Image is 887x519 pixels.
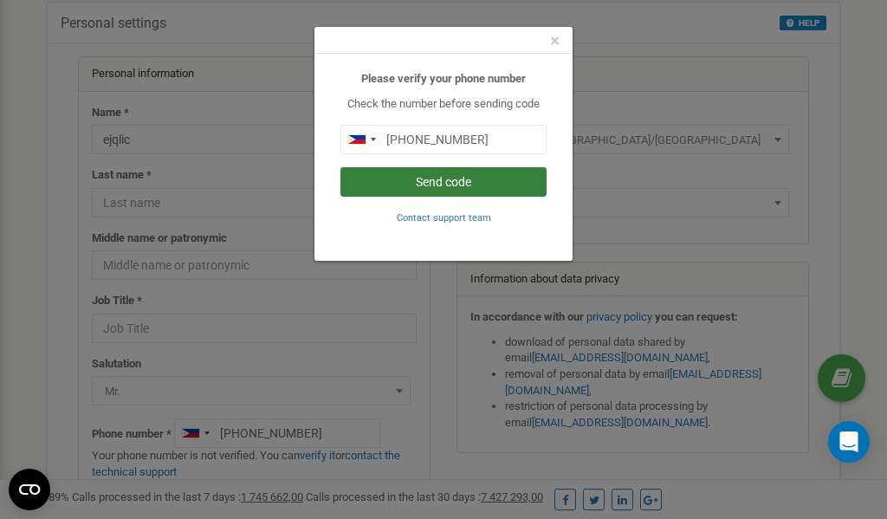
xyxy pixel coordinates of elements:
button: Send code [340,167,547,197]
input: 0905 123 4567 [340,125,547,154]
div: Telephone country code [341,126,381,153]
b: Please verify your phone number [361,72,526,85]
span: × [550,30,560,51]
a: Contact support team [397,211,491,224]
button: Close [550,32,560,50]
button: Open CMP widget [9,469,50,510]
p: Check the number before sending code [340,96,547,113]
div: Open Intercom Messenger [828,421,870,463]
small: Contact support team [397,212,491,224]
